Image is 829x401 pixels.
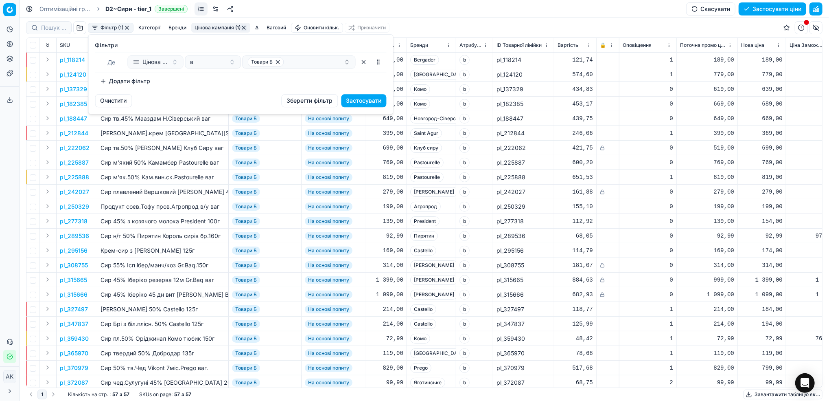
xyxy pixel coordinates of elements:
[107,59,115,66] span: Де
[95,41,387,49] label: Фiльтри
[341,94,387,107] button: Застосувати
[95,94,132,107] button: Очистити
[190,58,194,66] span: в
[252,59,273,65] span: Товари Б
[143,58,168,66] span: Цінова кампанія
[282,94,338,107] button: Зберегти фільтр
[243,55,356,68] button: Товари Б
[95,75,155,88] button: Додати фільтр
